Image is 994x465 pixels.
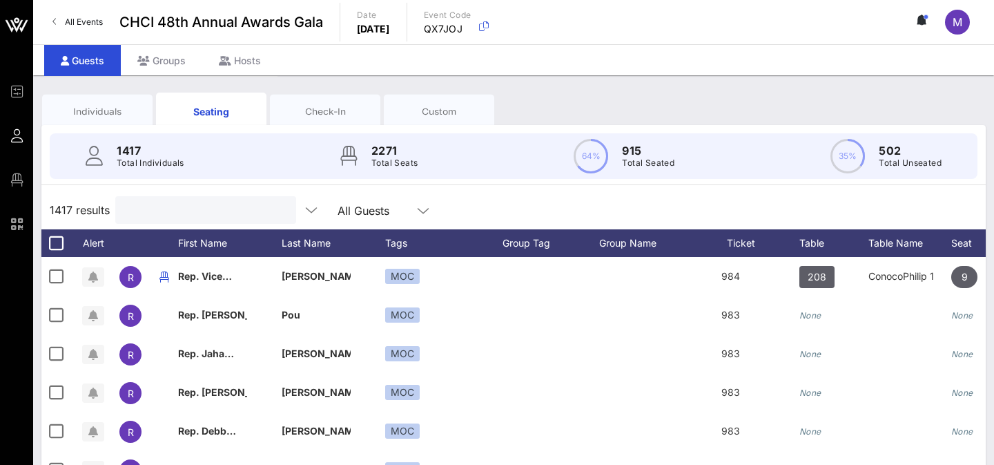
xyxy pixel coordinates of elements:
i: None [951,388,973,398]
div: Individuals [52,105,142,118]
div: Check-In [280,105,370,118]
div: MOC [385,307,420,323]
p: Total Individuals [117,156,184,170]
span: R [128,272,134,283]
a: All Events [44,11,111,33]
p: 1417 [117,142,184,159]
div: Groups [121,45,202,76]
span: R [128,388,134,399]
i: None [799,310,821,321]
div: MOC [385,385,420,400]
span: 983 [721,386,740,398]
span: m [953,15,962,29]
p: QX7JOJ [424,22,471,36]
p: Date [357,8,390,22]
span: 983 [721,309,740,321]
p: [PERSON_NAME] [282,334,351,373]
i: None [799,388,821,398]
div: Ticket [696,229,799,257]
i: None [951,426,973,437]
p: Rep. Jaha… [178,334,247,373]
p: Rep. [PERSON_NAME]… [178,296,247,334]
span: 208 [808,266,826,288]
span: All Events [65,17,103,27]
p: Rep. [PERSON_NAME]… [178,373,247,412]
span: 983 [721,348,740,359]
span: R [128,310,134,322]
span: 984 [721,270,740,282]
div: MOC [385,424,420,439]
div: Table [799,229,868,257]
div: All Guests [329,196,440,224]
span: R [128,426,134,438]
div: MOC [385,269,420,284]
p: [PERSON_NAME]… [282,412,351,450]
p: Event Code [424,8,471,22]
i: None [799,349,821,359]
p: Total Seats [371,156,418,170]
p: Pou [282,296,351,334]
div: Table Name [868,229,951,257]
i: None [799,426,821,437]
div: Group Name [599,229,696,257]
span: 983 [721,425,740,437]
p: 2271 [371,142,418,159]
div: Alert [76,229,110,257]
p: 915 [622,142,674,159]
div: First Name [178,229,282,257]
i: None [951,310,973,321]
span: CHCI 48th Annual Awards Gala [119,12,323,32]
p: 502 [879,142,942,159]
div: ConocoPhilip 1 [868,257,951,296]
p: Rep. Vice… [178,257,247,296]
div: MOC [385,346,420,361]
div: Last Name [282,229,385,257]
p: Total Unseated [879,156,942,170]
span: R [128,349,134,361]
p: [DATE] [357,22,390,36]
div: Group Tag [503,229,599,257]
div: Tags [385,229,503,257]
span: 1417 results [50,202,110,218]
div: Seating [166,104,256,119]
p: [PERSON_NAME] [282,373,351,412]
span: 9 [962,266,968,288]
div: All Guests [338,205,389,217]
p: Total Seated [622,156,674,170]
i: None [951,349,973,359]
div: m [945,10,970,35]
div: Hosts [202,45,277,76]
div: Custom [394,105,484,118]
div: Guests [44,45,121,76]
p: Rep. Debb… [178,412,247,450]
p: [PERSON_NAME] [282,257,351,296]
